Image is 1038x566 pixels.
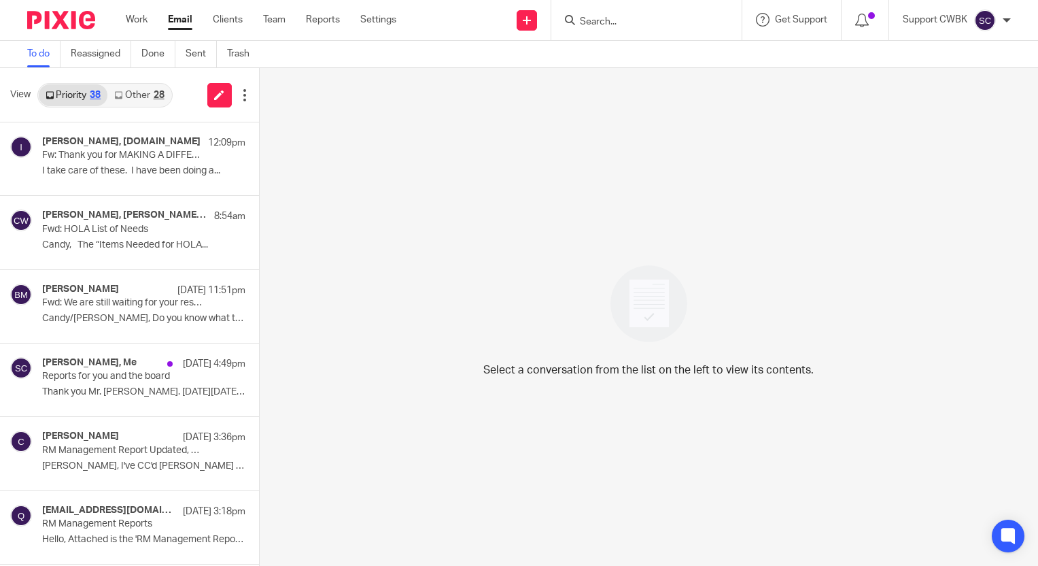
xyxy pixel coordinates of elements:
p: [DATE] 3:36pm [183,431,245,444]
p: 8:54am [214,210,245,223]
p: I take care of these. I have been doing a... [42,165,245,177]
div: 38 [90,90,101,100]
p: Thank you Mr. [PERSON_NAME]. [DATE][DATE] at... [42,386,245,398]
h4: [PERSON_NAME] [42,284,119,295]
p: Support CWBK [903,13,967,27]
a: Settings [360,13,396,27]
p: [DATE] 4:49pm [183,357,245,371]
a: Trash [227,41,260,67]
span: Get Support [775,15,827,24]
p: Fwd: HOLA List of Needs [42,224,205,235]
p: [DATE] 11:51pm [177,284,245,297]
h4: [PERSON_NAME], [PERSON_NAME], [PERSON_NAME] [42,210,207,221]
p: RM Management Report Updated, Program Report, & Ask [PERSON_NAME] Transaction List [42,445,205,456]
p: RM Management Reports [42,518,205,530]
p: Candy, The “Items Needed for HOLA... [42,239,245,251]
a: Done [141,41,175,67]
h4: [PERSON_NAME], Me [42,357,137,369]
div: 28 [154,90,165,100]
img: Pixie [27,11,95,29]
a: Other28 [107,84,171,106]
span: View [10,88,31,102]
a: Email [168,13,192,27]
p: Hello, Attached is the 'RM Management Report'... [42,534,245,546]
a: Reassigned [71,41,131,67]
img: svg%3E [10,357,32,379]
img: svg%3E [10,505,32,527]
a: To do [27,41,60,67]
img: svg%3E [10,431,32,452]
h4: [PERSON_NAME] [42,431,119,442]
p: Select a conversation from the list on the left to view its contents. [483,362,814,378]
a: Priority38 [39,84,107,106]
input: Search [578,16,701,29]
p: Fwd: We are still waiting for your response on Case #: 15143306946 [42,297,205,309]
img: image [602,256,696,351]
img: svg%3E [10,136,32,158]
p: [PERSON_NAME], I've CC'd [PERSON_NAME] on this email for his... [42,461,245,472]
img: svg%3E [974,10,996,31]
a: Work [126,13,148,27]
h4: [PERSON_NAME], [DOMAIN_NAME] [42,136,201,148]
p: Reports for you and the board [42,371,205,382]
p: Fw: Thank you for MAKING A DIFFERENCE! [42,150,205,161]
p: 12:09pm [208,136,245,150]
a: Team [263,13,286,27]
img: svg%3E [10,210,32,231]
p: [DATE] 3:18pm [183,505,245,518]
a: Reports [306,13,340,27]
img: svg%3E [10,284,32,305]
h4: [EMAIL_ADDRESS][DOMAIN_NAME] [42,505,176,516]
a: Sent [186,41,217,67]
p: Candy/[PERSON_NAME], Do you know what this is? Thx ... [42,313,245,324]
a: Clients [213,13,243,27]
